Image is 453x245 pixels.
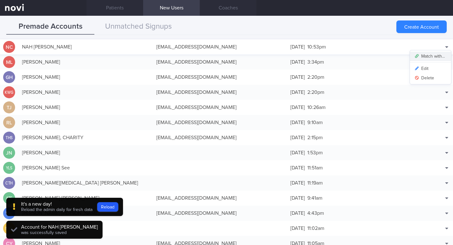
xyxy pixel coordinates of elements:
[97,202,118,212] button: Reload
[19,41,153,53] div: NAH [PERSON_NAME]
[307,150,323,155] span: 1:53pm
[290,44,305,49] span: [DATE]
[19,131,153,144] div: [PERSON_NAME], CHARITY
[290,120,305,125] span: [DATE]
[307,60,324,65] span: 3:34pm
[153,192,288,204] div: [EMAIL_ADDRESS][DOMAIN_NAME]
[153,71,288,83] div: [EMAIL_ADDRESS][DOMAIN_NAME]
[19,177,153,189] div: [PERSON_NAME][MEDICAL_DATA] [PERSON_NAME]
[4,86,14,99] div: KWG
[4,192,14,204] div: ATS
[307,196,322,201] span: 9:41am
[290,196,305,201] span: [DATE]
[410,52,451,61] button: Match with...
[410,73,451,83] button: Delete
[290,211,305,216] span: [DATE]
[290,180,305,185] span: [DATE]
[19,56,153,68] div: [PERSON_NAME]
[153,101,288,114] div: [EMAIL_ADDRESS][DOMAIN_NAME]
[19,101,153,114] div: [PERSON_NAME]
[3,147,15,159] div: JN
[307,135,323,140] span: 2:15pm
[19,71,153,83] div: [PERSON_NAME]
[396,20,447,33] button: Create Account
[290,150,305,155] span: [DATE]
[307,120,323,125] span: 9:10am
[290,165,305,170] span: [DATE]
[94,19,182,35] button: Unmatched Signups
[290,90,305,95] span: [DATE]
[6,19,94,35] button: Premade Accounts
[307,44,326,49] span: 10:53pm
[19,86,153,99] div: [PERSON_NAME]
[19,192,153,204] div: [PERSON_NAME] [PERSON_NAME]
[153,116,288,129] div: [EMAIL_ADDRESS][DOMAIN_NAME]
[307,165,323,170] span: 11:51am
[3,101,15,114] div: TJ
[21,224,98,230] div: Account for NAH [PERSON_NAME]
[290,75,305,80] span: [DATE]
[4,177,14,189] div: CTH
[3,71,15,83] div: GH
[153,41,288,53] div: [EMAIL_ADDRESS][DOMAIN_NAME]
[21,208,92,212] span: Reload the admin daily for fresh data
[307,105,326,110] span: 10:26am
[307,226,324,231] span: 11:02am
[307,211,324,216] span: 4:43pm
[153,56,288,68] div: [EMAIL_ADDRESS][DOMAIN_NAME]
[4,132,14,144] div: THS
[3,41,15,53] div: NC
[290,60,305,65] span: [DATE]
[290,105,305,110] span: [DATE]
[19,116,153,129] div: [PERSON_NAME]
[153,86,288,99] div: [EMAIL_ADDRESS][DOMAIN_NAME]
[307,180,323,185] span: 11:19am
[21,231,67,235] span: was successfully saved
[4,222,14,235] div: NKB
[21,201,92,207] div: It's a new day!
[4,207,14,219] div: VJU
[307,90,324,95] span: 2:20pm
[3,117,15,129] div: RL
[307,75,324,80] span: 2:20pm
[19,162,153,174] div: [PERSON_NAME] See
[290,226,305,231] span: [DATE]
[19,146,153,159] div: [PERSON_NAME]
[3,56,15,68] div: ML
[153,207,288,219] div: [EMAIL_ADDRESS][DOMAIN_NAME]
[410,64,451,73] button: Edit
[290,135,305,140] span: [DATE]
[153,131,288,144] div: [EMAIL_ADDRESS][DOMAIN_NAME]
[4,162,14,174] div: YLS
